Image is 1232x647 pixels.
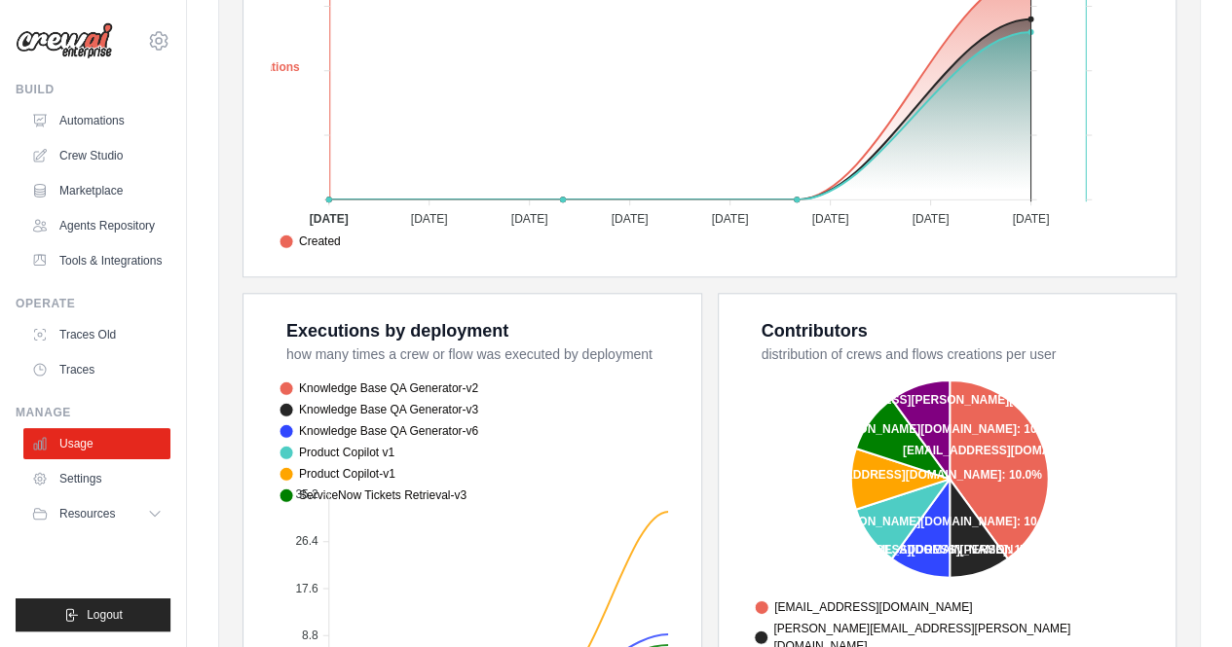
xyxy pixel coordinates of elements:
span: [EMAIL_ADDRESS][DOMAIN_NAME] [755,598,972,616]
a: Agents Repository [23,210,170,241]
a: Marketplace [23,175,170,206]
div: Executions by deployment [286,317,508,344]
div: Build [16,82,170,97]
tspan: [DATE] [612,212,649,226]
a: Crew Studio [23,140,170,171]
button: Resources [23,498,170,529]
tspan: [DATE] [1012,212,1049,226]
span: ServiceNow Tickets Retrieval-v3 [280,486,467,504]
a: Usage [23,428,170,459]
button: Logout [16,598,170,631]
a: Automations [23,105,170,136]
dt: how many times a crew or flow was executed by deployment [286,344,678,364]
tspan: 8.8 [302,629,318,642]
div: Operate [16,296,170,311]
span: Logout [87,607,123,623]
span: Product Copilot v1 [280,444,394,461]
a: Traces [23,354,170,385]
tspan: [DATE] [511,212,548,226]
span: Knowledge Base QA Generator-v2 [280,379,478,397]
a: Settings [23,463,170,494]
span: Created [280,233,341,250]
span: Knowledge Base QA Generator-v6 [280,422,478,440]
tspan: [DATE] [912,212,949,226]
tspan: [DATE] [411,212,448,226]
tspan: [DATE] [712,212,749,226]
div: Contributors [762,317,868,344]
dt: distribution of crews and flows creations per user [762,344,1153,364]
tspan: 17.6 [295,581,318,594]
a: Traces Old [23,319,170,350]
text: Creations [245,60,300,74]
div: Manage [16,405,170,420]
tspan: 26.4 [295,534,318,548]
tspan: 35.2 [295,487,318,501]
tspan: [DATE] [310,212,349,226]
img: Logo [16,22,113,59]
span: Product Copilot-v1 [280,465,395,483]
span: Resources [59,506,115,521]
tspan: [DATE] [812,212,849,226]
span: Knowledge Base QA Generator-v3 [280,401,478,418]
a: Tools & Integrations [23,245,170,276]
